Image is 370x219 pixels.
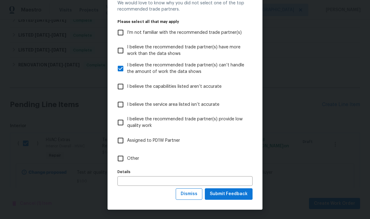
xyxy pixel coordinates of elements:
[117,170,253,174] label: Details
[127,116,248,129] span: I believe the recommended trade partner(s) provide low quality work
[127,101,219,108] span: I believe the service area listed isn’t accurate
[127,83,222,90] span: I believe the capabilities listed aren’t accurate
[181,190,197,198] span: Dismiss
[176,188,202,200] button: Dismiss
[127,29,242,36] span: I’m not familiar with the recommended trade partner(s)
[127,62,248,75] span: I believe the recommended trade partner(s) can’t handle the amount of work the data shows
[127,44,248,57] span: I believe the recommended trade partner(s) have more work than the data shows
[205,188,253,200] button: Submit Feedback
[127,137,180,144] span: Assigned to PD1W Partner
[117,20,253,24] legend: Please select all that may apply
[127,155,139,162] span: Other
[210,190,248,198] span: Submit Feedback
